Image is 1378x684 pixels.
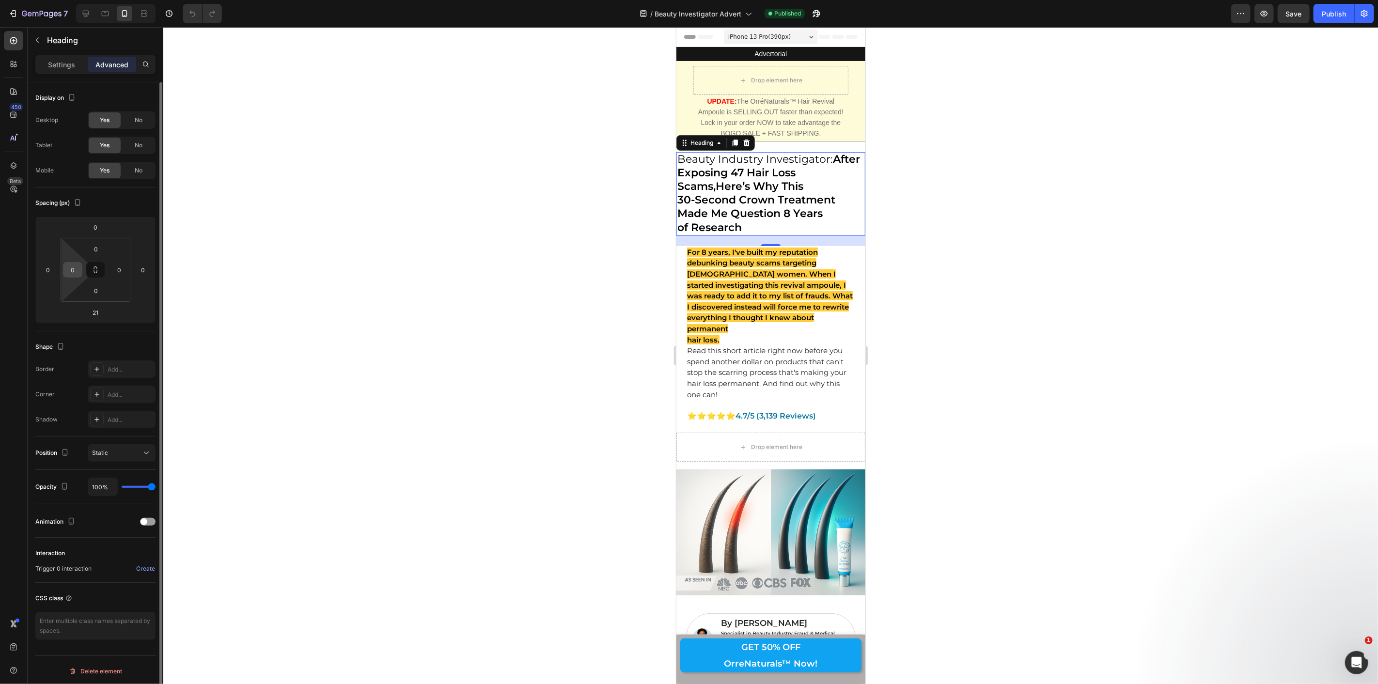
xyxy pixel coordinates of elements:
div: Border [35,365,54,373]
div: Publish [1322,9,1346,19]
div: Interaction [35,549,65,558]
input: 0 [41,263,55,277]
input: Auto [88,478,117,496]
div: Shadow [35,415,58,424]
div: Add... [108,365,153,374]
input: 0px [86,283,106,298]
div: Add... [108,416,153,424]
div: Delete element [69,666,122,677]
div: CSS class [35,594,73,603]
button: Static [88,444,156,462]
input: 21 [86,305,105,320]
div: Mobile [35,166,54,175]
p: Settings [48,60,75,70]
p: Advanced [95,60,128,70]
div: Shape [35,341,66,354]
span: 1 [1365,637,1373,644]
span: No [135,116,142,124]
button: Delete element [35,664,156,679]
p: Heading [47,34,152,46]
span: Beauty Investigator Advert [655,9,741,19]
iframe: Intercom live chat [1345,651,1368,674]
span: Yes [100,166,110,175]
div: Spacing (px) [35,197,83,210]
span: Static [92,449,108,456]
div: Undo/Redo [183,4,222,23]
button: Create [136,563,156,575]
div: Desktop [35,116,58,124]
div: Create [136,564,155,573]
span: Yes [100,116,110,124]
div: Corner [35,390,55,399]
button: Save [1278,4,1310,23]
input: 0px [112,263,126,277]
span: / [650,9,653,19]
span: Save [1286,10,1302,18]
div: Opacity [35,481,70,494]
span: Yes [100,141,110,150]
div: Display on [35,92,78,105]
input: 0px [65,263,80,277]
div: Position [35,447,71,460]
div: 450 [9,103,23,111]
input: 0 [136,263,150,277]
div: Tablet [35,141,52,150]
span: Trigger 0 interaction [35,564,92,573]
div: Animation [35,515,77,529]
input: 0 [86,220,105,234]
span: Published [774,9,801,18]
span: No [135,166,142,175]
span: No [135,141,142,150]
input: 0px [86,242,106,256]
iframe: Design area [676,27,865,684]
div: Beta [7,177,23,185]
div: Add... [108,390,153,399]
button: Publish [1314,4,1354,23]
button: 7 [4,4,72,23]
p: 7 [63,8,68,19]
